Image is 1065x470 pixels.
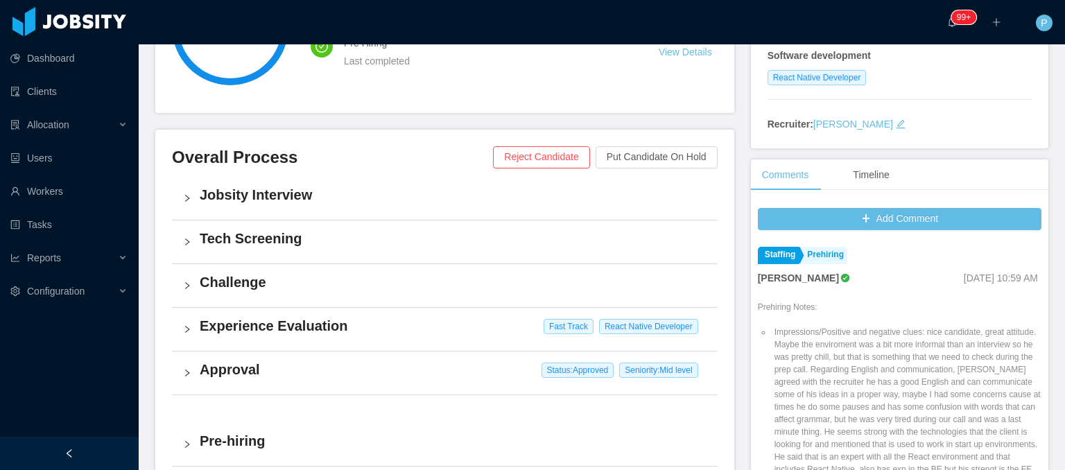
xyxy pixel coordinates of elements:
[768,70,867,85] span: React Native Developer
[10,120,20,130] i: icon: solution
[659,46,712,58] a: View Details
[896,119,906,129] i: icon: edit
[27,252,61,263] span: Reports
[947,17,957,27] i: icon: bell
[992,17,1001,27] i: icon: plus
[10,177,128,205] a: icon: userWorkers
[813,119,893,130] a: [PERSON_NAME]
[27,286,85,297] span: Configuration
[344,53,625,69] div: Last completed
[10,44,128,72] a: icon: pie-chartDashboard
[493,146,589,168] button: Reject Candidate
[172,423,718,466] div: icon: rightPre-hiring
[768,50,871,61] strong: Software development
[172,308,718,351] div: icon: rightExperience Evaluation
[200,272,707,292] h4: Challenge
[951,10,976,24] sup: 1705
[758,272,839,284] strong: [PERSON_NAME]
[542,363,614,378] span: Status: Approved
[183,194,191,202] i: icon: right
[758,247,799,264] a: Staffing
[183,238,191,246] i: icon: right
[10,211,128,238] a: icon: profileTasks
[596,146,718,168] button: Put Candidate On Hold
[10,253,20,263] i: icon: line-chart
[172,351,718,394] div: icon: rightApproval
[183,440,191,449] i: icon: right
[544,319,594,334] span: Fast Track
[751,159,820,191] div: Comments
[200,431,707,451] h4: Pre-hiring
[599,319,698,334] span: React Native Developer
[200,185,707,204] h4: Jobsity Interview
[172,177,718,220] div: icon: rightJobsity Interview
[758,208,1041,230] button: icon: plusAdd Comment
[172,220,718,263] div: icon: rightTech Screening
[964,272,1038,284] span: [DATE] 10:59 AM
[172,146,493,168] h3: Overall Process
[10,144,128,172] a: icon: robotUsers
[183,281,191,290] i: icon: right
[315,40,328,53] i: icon: check-circle
[200,360,707,379] h4: Approval
[27,119,69,130] span: Allocation
[842,159,900,191] div: Timeline
[172,264,718,307] div: icon: rightChallenge
[200,316,707,336] h4: Experience Evaluation
[800,247,847,264] a: Prehiring
[768,119,813,130] strong: Recruiter:
[1041,15,1047,31] span: P
[200,229,707,248] h4: Tech Screening
[10,78,128,105] a: icon: auditClients
[619,363,698,378] span: Seniority: Mid level
[183,325,191,333] i: icon: right
[183,369,191,377] i: icon: right
[10,286,20,296] i: icon: setting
